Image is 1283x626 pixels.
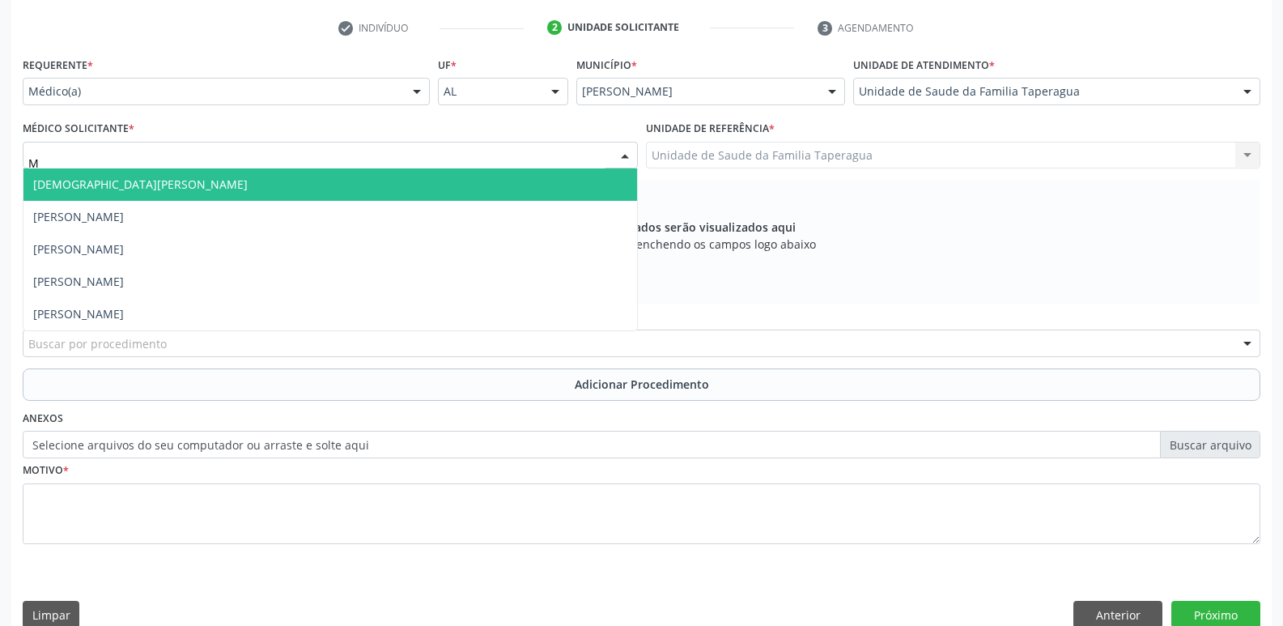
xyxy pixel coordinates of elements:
[582,83,812,100] span: [PERSON_NAME]
[23,117,134,142] label: Médico Solicitante
[23,53,93,78] label: Requerente
[33,177,248,192] span: [DEMOGRAPHIC_DATA][PERSON_NAME]
[33,209,124,224] span: [PERSON_NAME]
[853,53,995,78] label: Unidade de atendimento
[23,407,63,432] label: Anexos
[575,376,709,393] span: Adicionar Procedimento
[547,20,562,35] div: 2
[33,274,124,289] span: [PERSON_NAME]
[486,219,796,236] span: Os procedimentos adicionados serão visualizados aqui
[28,83,397,100] span: Médico(a)
[859,83,1227,100] span: Unidade de Saude da Familia Taperagua
[28,147,605,180] input: Médico solicitante
[23,458,69,483] label: Motivo
[646,117,775,142] label: Unidade de referência
[438,53,457,78] label: UF
[28,335,167,352] span: Buscar por procedimento
[567,20,679,35] div: Unidade solicitante
[33,306,124,322] span: [PERSON_NAME]
[23,368,1260,401] button: Adicionar Procedimento
[576,53,637,78] label: Município
[33,241,124,257] span: [PERSON_NAME]
[467,236,816,253] span: Adicione os procedimentos preenchendo os campos logo abaixo
[444,83,535,100] span: AL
